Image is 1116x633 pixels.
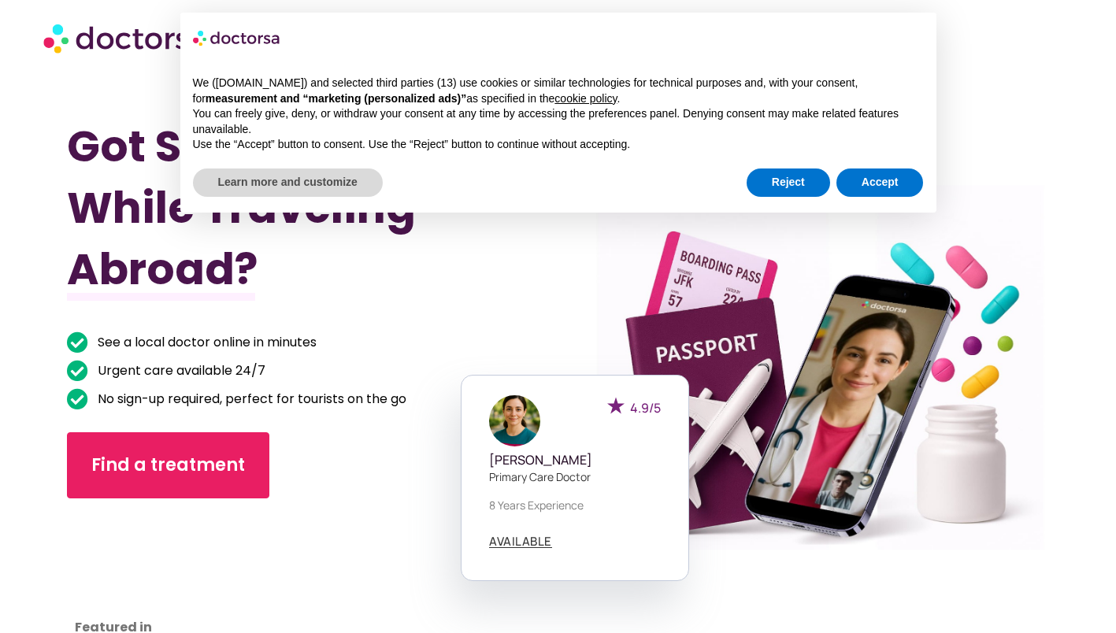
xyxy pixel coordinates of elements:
p: Use the “Accept” button to consent. Use the “Reject” button to continue without accepting. [193,137,924,153]
span: See a local doctor online in minutes [94,331,317,354]
p: We ([DOMAIN_NAME]) and selected third parties (13) use cookies or similar technologies for techni... [193,76,924,106]
span: 4.9/5 [630,399,661,416]
a: Find a treatment [67,432,269,498]
img: logo [193,25,281,50]
a: AVAILABLE [489,535,552,548]
p: You can freely give, deny, or withdraw your consent at any time by accessing the preferences pane... [193,106,924,137]
h1: Got Sick While Traveling Abroad? [67,116,484,300]
span: Urgent care available 24/7 [94,360,265,382]
span: No sign-up required, perfect for tourists on the go [94,388,406,410]
button: Accept [836,168,924,197]
span: Find a treatment [91,453,245,478]
a: cookie policy [554,92,617,105]
strong: measurement and “marketing (personalized ads)” [206,92,466,105]
p: 8 years experience [489,497,661,513]
button: Learn more and customize [193,168,383,197]
button: Reject [747,168,830,197]
p: Primary care doctor [489,468,661,485]
h5: [PERSON_NAME] [489,453,661,468]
